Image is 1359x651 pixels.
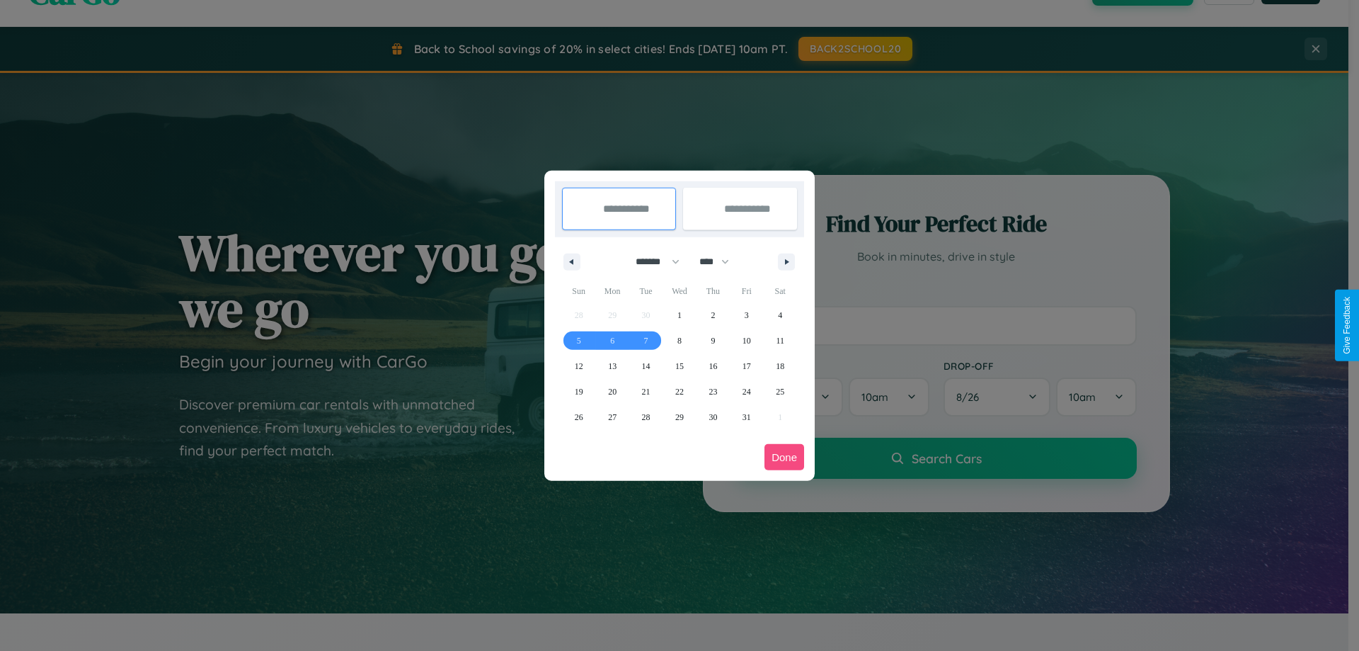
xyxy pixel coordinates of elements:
[642,379,650,404] span: 21
[675,379,684,404] span: 22
[629,379,663,404] button: 21
[764,353,797,379] button: 18
[696,328,730,353] button: 9
[696,404,730,430] button: 30
[742,404,751,430] span: 31
[663,379,696,404] button: 22
[696,302,730,328] button: 2
[663,302,696,328] button: 1
[675,404,684,430] span: 29
[730,328,763,353] button: 10
[663,353,696,379] button: 15
[776,379,784,404] span: 25
[711,328,715,353] span: 9
[562,328,595,353] button: 5
[577,328,581,353] span: 5
[742,328,751,353] span: 10
[595,404,629,430] button: 27
[575,353,583,379] span: 12
[629,404,663,430] button: 28
[629,353,663,379] button: 14
[642,353,650,379] span: 14
[610,328,614,353] span: 6
[575,379,583,404] span: 19
[1342,297,1352,354] div: Give Feedback
[730,302,763,328] button: 3
[745,302,749,328] span: 3
[677,328,682,353] span: 8
[575,404,583,430] span: 26
[642,404,650,430] span: 28
[764,302,797,328] button: 4
[742,379,751,404] span: 24
[778,302,782,328] span: 4
[709,379,717,404] span: 23
[608,379,617,404] span: 20
[730,404,763,430] button: 31
[764,328,797,353] button: 11
[562,379,595,404] button: 19
[776,328,784,353] span: 11
[711,302,715,328] span: 2
[608,404,617,430] span: 27
[595,379,629,404] button: 20
[629,328,663,353] button: 7
[696,379,730,404] button: 23
[562,404,595,430] button: 26
[562,353,595,379] button: 12
[663,328,696,353] button: 8
[663,404,696,430] button: 29
[730,280,763,302] span: Fri
[709,404,717,430] span: 30
[764,280,797,302] span: Sat
[776,353,784,379] span: 18
[764,379,797,404] button: 25
[595,353,629,379] button: 13
[730,379,763,404] button: 24
[629,280,663,302] span: Tue
[608,353,617,379] span: 13
[644,328,648,353] span: 7
[663,280,696,302] span: Wed
[595,328,629,353] button: 6
[595,280,629,302] span: Mon
[730,353,763,379] button: 17
[562,280,595,302] span: Sun
[742,353,751,379] span: 17
[764,444,804,470] button: Done
[675,353,684,379] span: 15
[677,302,682,328] span: 1
[709,353,717,379] span: 16
[696,353,730,379] button: 16
[696,280,730,302] span: Thu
